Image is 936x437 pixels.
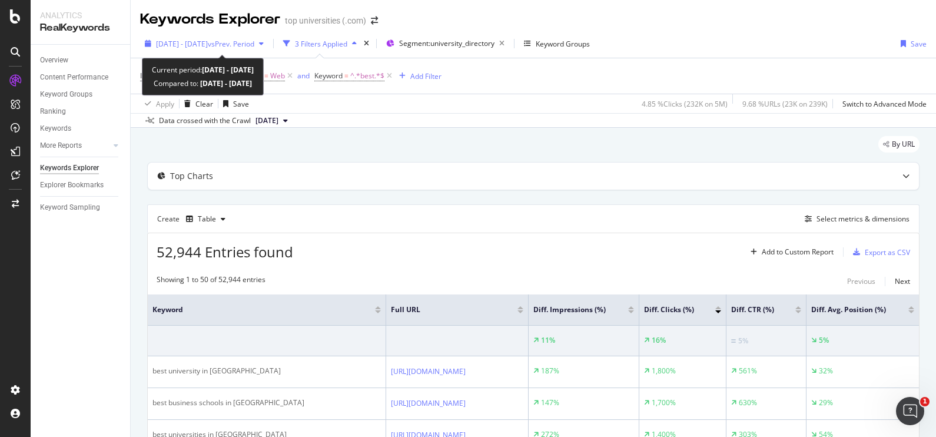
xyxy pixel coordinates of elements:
[202,65,254,75] b: [DATE] - [DATE]
[195,99,213,109] div: Clear
[381,34,509,53] button: Segment:university_directory
[816,214,910,224] div: Select metrics & dimensions
[285,15,366,27] div: top universities (.com)
[208,39,254,49] span: vs Prev. Period
[255,115,278,126] span: 2025 Aug. 13th
[533,304,610,315] span: Diff. Impressions (%)
[40,179,104,191] div: Explorer Bookmarks
[140,71,175,81] span: Is Branded
[170,170,213,182] div: Top Charts
[152,304,357,315] span: Keyword
[819,366,833,376] div: 32%
[40,88,92,101] div: Keyword Groups
[644,304,698,315] span: Diff. Clicks (%)
[746,243,834,261] button: Add to Custom Report
[40,88,122,101] a: Keyword Groups
[738,336,748,346] div: 5%
[218,94,249,113] button: Save
[40,162,122,174] a: Keywords Explorer
[519,34,595,53] button: Keyword Groups
[410,71,442,81] div: Add Filter
[896,397,924,425] iframe: Intercom live chat
[652,398,676,408] div: 1,700%
[895,274,910,289] button: Next
[541,398,559,408] div: 147%
[297,70,310,81] button: and
[264,71,268,81] span: =
[896,34,927,53] button: Save
[152,398,381,408] div: best business schools in [GEOGRAPHIC_DATA]
[40,54,122,67] a: Overview
[157,210,230,229] div: Create
[157,274,265,289] div: Showing 1 to 50 of 52,944 entries
[40,71,108,84] div: Content Performance
[847,276,875,286] div: Previous
[811,304,891,315] span: Diff. Avg. Position (%)
[40,123,71,135] div: Keywords
[270,68,285,84] span: Web
[762,249,834,256] div: Add to Custom Report
[156,99,174,109] div: Apply
[878,136,920,153] div: legacy label
[394,69,442,83] button: Add Filter
[399,38,494,48] span: Segment: university_directory
[344,71,348,81] span: =
[652,335,666,346] div: 16%
[391,304,499,315] span: Full URL
[40,105,122,118] a: Ranking
[848,243,910,261] button: Export as CSV
[731,339,736,343] img: Equal
[159,115,251,126] div: Data crossed with the Crawl
[892,141,915,148] span: By URL
[40,54,68,67] div: Overview
[842,99,927,109] div: Switch to Advanced Mode
[140,94,174,113] button: Apply
[838,94,927,113] button: Switch to Advanced Mode
[40,179,122,191] a: Explorer Bookmarks
[40,71,122,84] a: Content Performance
[350,68,384,84] span: ^.*best.*$
[40,123,122,135] a: Keywords
[180,94,213,113] button: Clear
[642,99,728,109] div: 4.85 % Clicks ( 232K on 5M )
[156,39,208,49] span: [DATE] - [DATE]
[152,63,254,77] div: Current period:
[314,71,343,81] span: Keyword
[140,34,268,53] button: [DATE] - [DATE]vsPrev. Period
[157,242,293,261] span: 52,944 Entries found
[198,78,252,88] b: [DATE] - [DATE]
[198,216,216,223] div: Table
[731,304,778,315] span: Diff. CTR (%)
[800,212,910,226] button: Select metrics & dimensions
[40,140,110,152] a: More Reports
[152,366,381,376] div: best university in [GEOGRAPHIC_DATA]
[40,201,100,214] div: Keyword Sampling
[541,335,555,346] div: 11%
[739,398,757,408] div: 630%
[233,99,249,109] div: Save
[391,366,466,378] a: [URL][DOMAIN_NAME]
[536,39,590,49] div: Keyword Groups
[371,16,378,25] div: arrow-right-arrow-left
[40,105,66,118] div: Ranking
[819,398,833,408] div: 29%
[819,335,829,346] div: 5%
[847,274,875,289] button: Previous
[911,39,927,49] div: Save
[541,366,559,376] div: 187%
[40,201,122,214] a: Keyword Sampling
[140,9,280,29] div: Keywords Explorer
[154,77,252,90] div: Compared to:
[251,114,293,128] button: [DATE]
[40,140,82,152] div: More Reports
[181,210,230,229] button: Table
[391,398,466,409] a: [URL][DOMAIN_NAME]
[278,34,361,53] button: 3 Filters Applied
[40,9,121,21] div: Analytics
[297,71,310,81] div: and
[295,39,347,49] div: 3 Filters Applied
[652,366,676,376] div: 1,800%
[361,38,371,49] div: times
[865,247,910,257] div: Export as CSV
[895,276,910,286] div: Next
